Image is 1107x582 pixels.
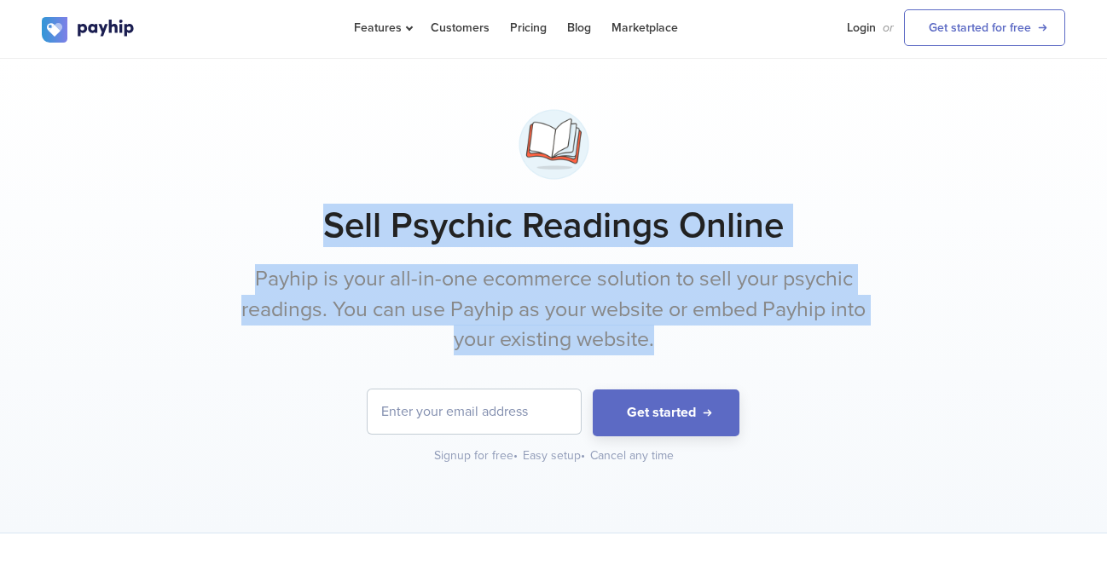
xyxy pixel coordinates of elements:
[904,9,1065,46] a: Get started for free
[42,17,136,43] img: logo.svg
[434,447,519,464] div: Signup for free
[511,101,597,187] img: open-book-3-bupyk5oyilwbglj4rvfmjr.png
[523,447,587,464] div: Easy setup
[581,448,585,463] span: •
[42,205,1065,247] h1: Sell Psychic Readings Online
[234,264,873,355] p: Payhip is your all-in-one ecommerce solution to sell your psychic readings. You can use Payhip as...
[513,448,518,463] span: •
[593,389,739,436] button: Get started
[590,447,674,464] div: Cancel any time
[368,389,581,434] input: Enter your email address
[354,20,410,35] span: Features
